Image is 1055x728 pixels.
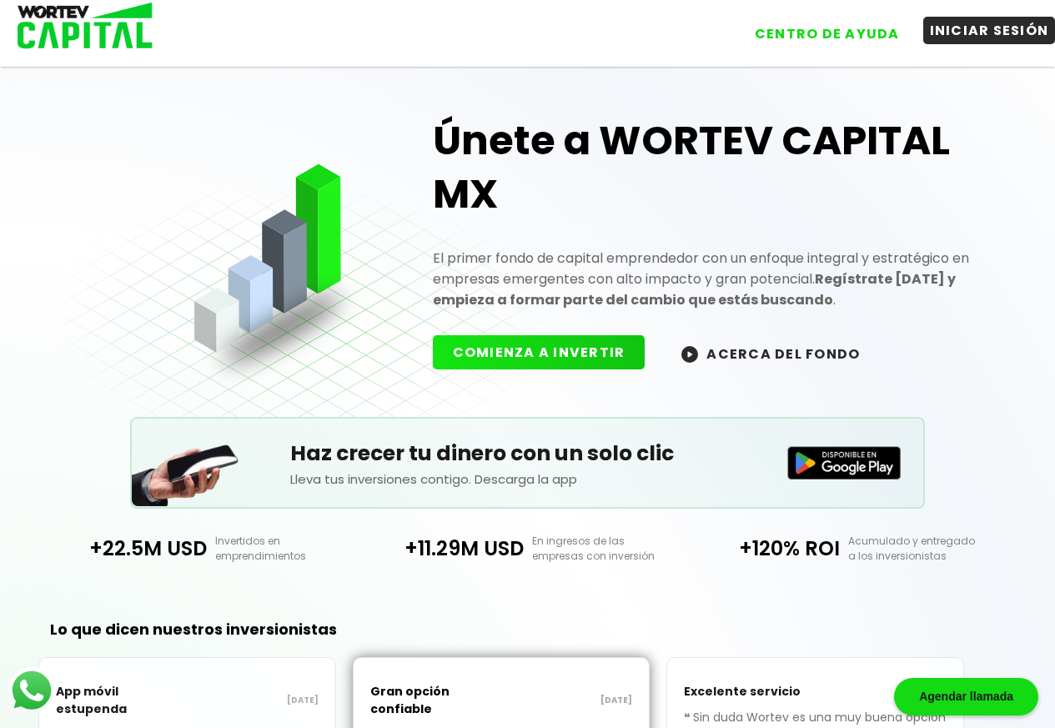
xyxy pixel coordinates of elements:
[681,346,698,363] img: wortev-capital-acerca-del-fondo
[8,667,55,714] img: logos_whatsapp-icon.242b2217.svg
[290,469,765,489] p: Lleva tus inversiones contigo. Descarga la app
[816,685,947,699] p: [DATE]
[187,694,318,707] p: [DATE]
[524,534,686,564] p: En ingresos de las empresas con inversión
[731,8,907,48] a: CENTRO DE AYUDA
[684,709,693,725] span: ❝
[132,424,240,506] img: Teléfono
[661,335,880,371] button: ACERCA DEL FONDO
[56,675,187,726] p: App móvil estupenda
[433,248,1002,310] p: El primer fondo de capital emprendedor con un enfoque integral y estratégico en empresas emergent...
[370,675,501,726] p: Gran opción confiable
[433,269,956,309] strong: Regístrate [DATE] y empieza a formar parte del cambio que estás buscando
[207,534,369,564] p: Invertidos en emprendimientos
[369,534,524,563] p: +11.29M USD
[686,534,840,563] p: +120% ROI
[684,675,815,709] p: Excelente servicio
[840,534,1002,564] p: Acumulado y entregado a los inversionistas
[290,438,765,469] h5: Haz crecer tu dinero con un solo clic
[433,343,662,362] a: COMIENZA A INVERTIR
[748,20,907,48] button: CENTRO DE AYUDA
[53,534,207,563] p: +22.5M USD
[787,446,901,479] img: Disponible en Google Play
[433,114,1002,221] h1: Únete a WORTEV CAPITAL MX
[433,335,646,369] button: COMIENZA A INVERTIR
[501,694,632,707] p: [DATE]
[894,678,1038,715] div: Agendar llamada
